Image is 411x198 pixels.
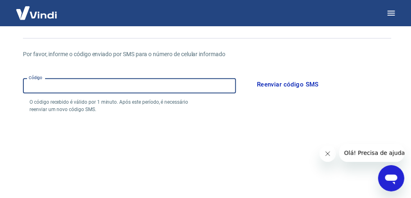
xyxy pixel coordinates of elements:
[378,165,404,191] iframe: Botão para abrir a janela de mensagens
[5,6,69,12] span: Olá! Precisa de ajuda?
[30,98,203,113] p: O código recebido é válido por 1 minuto. Após este período, é necessário reenviar um novo código ...
[29,75,42,81] label: Código
[320,146,336,162] iframe: Fechar mensagem
[339,144,404,162] iframe: Mensagem da empresa
[252,76,323,93] button: Reenviar código SMS
[10,0,63,25] img: Vindi
[23,50,391,59] h6: Por favor, informe o código enviado por SMS para o número de celular informado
